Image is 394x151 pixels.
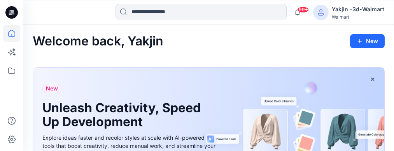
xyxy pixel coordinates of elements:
[33,34,163,49] h2: Welcome back, Yakjin
[46,84,58,93] span: New
[318,9,324,16] svg: avatar
[332,5,384,14] div: Yakjin -3d-Walmart
[350,34,385,48] button: New
[42,101,206,129] h1: Unleash Creativity, Speed Up Development
[297,7,309,13] span: 99+
[332,14,384,20] div: Walmart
